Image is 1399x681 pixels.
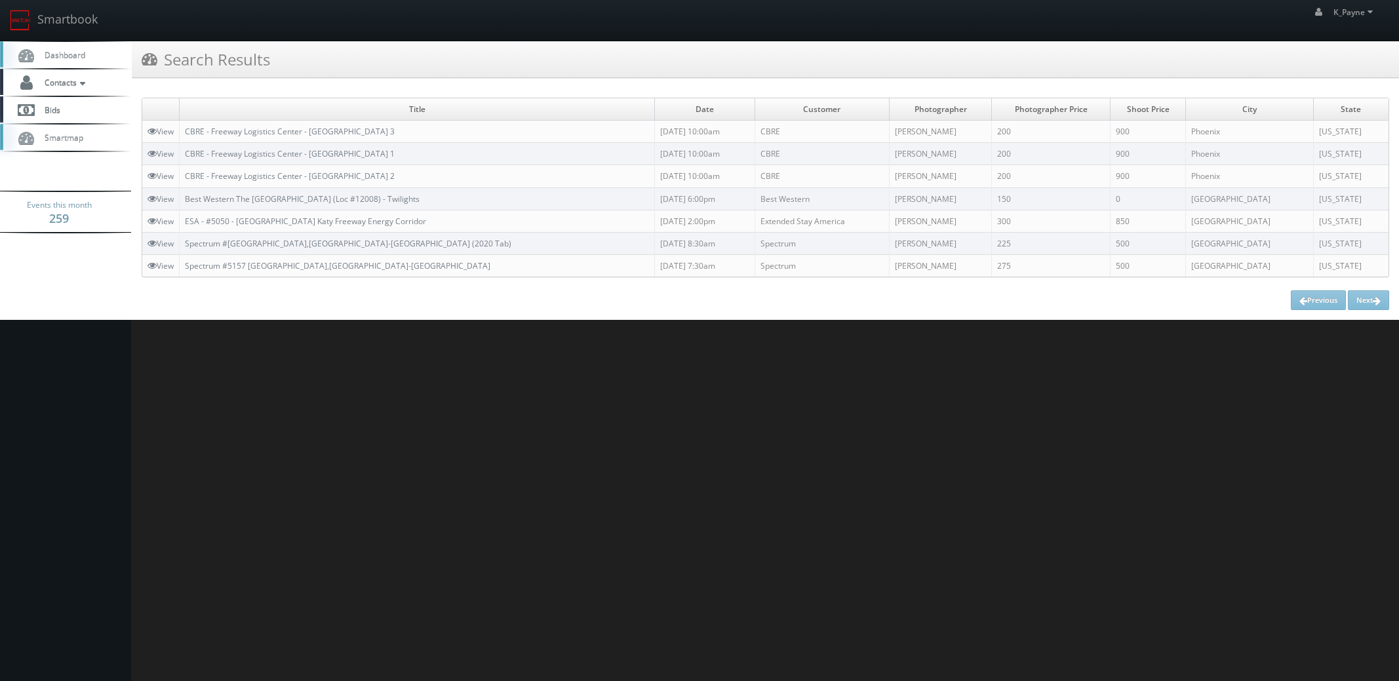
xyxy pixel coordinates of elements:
td: 225 [992,232,1110,254]
a: ESA - #5050 - [GEOGRAPHIC_DATA] Katy Freeway Energy Corridor [185,216,426,227]
td: Shoot Price [1110,98,1186,121]
td: [PERSON_NAME] [890,232,992,254]
span: Events this month [27,199,92,212]
td: [DATE] 7:30am [655,254,755,277]
td: CBRE [755,143,890,165]
td: [PERSON_NAME] [890,121,992,143]
td: Best Western [755,187,890,210]
td: 275 [992,254,1110,277]
td: 200 [992,165,1110,187]
img: smartbook-logo.png [10,10,31,31]
td: [DATE] 10:00am [655,165,755,187]
td: [PERSON_NAME] [890,187,992,210]
strong: 259 [49,210,69,226]
td: 150 [992,187,1110,210]
td: [PERSON_NAME] [890,254,992,277]
td: [DATE] 8:30am [655,232,755,254]
a: View [148,193,174,204]
a: Best Western The [GEOGRAPHIC_DATA] (Loc #12008) - Twilights [185,193,420,204]
td: [US_STATE] [1313,143,1389,165]
td: [US_STATE] [1313,232,1389,254]
a: View [148,216,174,227]
td: [US_STATE] [1313,187,1389,210]
td: 500 [1110,254,1186,277]
td: Title [180,98,655,121]
td: Date [655,98,755,121]
td: Spectrum [755,254,890,277]
td: [US_STATE] [1313,210,1389,232]
span: Smartmap [38,132,83,143]
td: [US_STATE] [1313,121,1389,143]
td: 500 [1110,232,1186,254]
td: Phoenix [1186,165,1313,187]
td: 200 [992,143,1110,165]
td: Spectrum [755,232,890,254]
span: Bids [38,104,60,115]
td: State [1313,98,1389,121]
span: Contacts [38,77,89,88]
td: Phoenix [1186,143,1313,165]
a: View [148,126,174,137]
td: 300 [992,210,1110,232]
a: CBRE - Freeway Logistics Center - [GEOGRAPHIC_DATA] 1 [185,148,395,159]
td: 0 [1110,187,1186,210]
td: Customer [755,98,890,121]
td: [GEOGRAPHIC_DATA] [1186,232,1313,254]
td: CBRE [755,165,890,187]
td: [PERSON_NAME] [890,165,992,187]
span: K_Payne [1333,7,1377,18]
td: [DATE] 10:00am [655,121,755,143]
td: [PERSON_NAME] [890,143,992,165]
td: 900 [1110,165,1186,187]
td: CBRE [755,121,890,143]
td: City [1186,98,1313,121]
a: View [148,238,174,249]
td: [GEOGRAPHIC_DATA] [1186,210,1313,232]
td: [DATE] 10:00am [655,143,755,165]
td: 900 [1110,121,1186,143]
td: [US_STATE] [1313,165,1389,187]
td: [GEOGRAPHIC_DATA] [1186,254,1313,277]
td: [DATE] 2:00pm [655,210,755,232]
td: [PERSON_NAME] [890,210,992,232]
td: [GEOGRAPHIC_DATA] [1186,187,1313,210]
a: CBRE - Freeway Logistics Center - [GEOGRAPHIC_DATA] 2 [185,170,395,182]
a: Spectrum #5157 [GEOGRAPHIC_DATA],[GEOGRAPHIC_DATA]-[GEOGRAPHIC_DATA] [185,260,490,271]
td: [US_STATE] [1313,254,1389,277]
td: 200 [992,121,1110,143]
td: 850 [1110,210,1186,232]
td: Extended Stay America [755,210,890,232]
a: View [148,260,174,271]
td: Photographer [890,98,992,121]
td: Phoenix [1186,121,1313,143]
span: Dashboard [38,49,85,60]
a: Spectrum #[GEOGRAPHIC_DATA],[GEOGRAPHIC_DATA]-[GEOGRAPHIC_DATA] (2020 Tab) [185,238,511,249]
a: View [148,148,174,159]
td: [DATE] 6:00pm [655,187,755,210]
td: 900 [1110,143,1186,165]
td: Photographer Price [992,98,1110,121]
a: View [148,170,174,182]
a: CBRE - Freeway Logistics Center - [GEOGRAPHIC_DATA] 3 [185,126,395,137]
h3: Search Results [142,48,270,71]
